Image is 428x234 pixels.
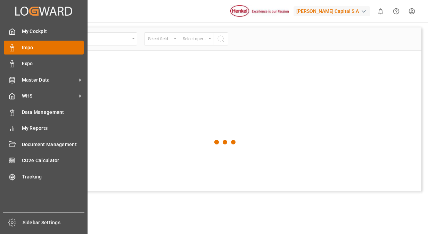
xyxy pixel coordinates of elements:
button: [PERSON_NAME] Capital S.A [294,5,373,18]
a: Impo [4,41,84,54]
button: Help Center [388,3,404,19]
a: CO2e Calculator [4,154,84,167]
span: Expo [22,60,84,67]
span: Sidebar Settings [23,219,85,226]
span: My Reports [22,125,84,132]
span: Document Management [22,141,84,148]
span: Tracking [22,173,84,181]
a: Expo [4,57,84,70]
img: Henkel%20logo.jpg_1689854090.jpg [230,5,289,17]
div: [PERSON_NAME] Capital S.A [294,6,370,16]
span: WHS [22,92,77,100]
a: Document Management [4,137,84,151]
button: show 0 new notifications [373,3,388,19]
span: My Cockpit [22,28,84,35]
a: My Cockpit [4,25,84,38]
span: Impo [22,44,84,51]
span: Data Management [22,109,84,116]
span: CO2e Calculator [22,157,84,164]
a: My Reports [4,122,84,135]
span: Master Data [22,76,77,84]
a: Data Management [4,105,84,119]
a: Tracking [4,170,84,183]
